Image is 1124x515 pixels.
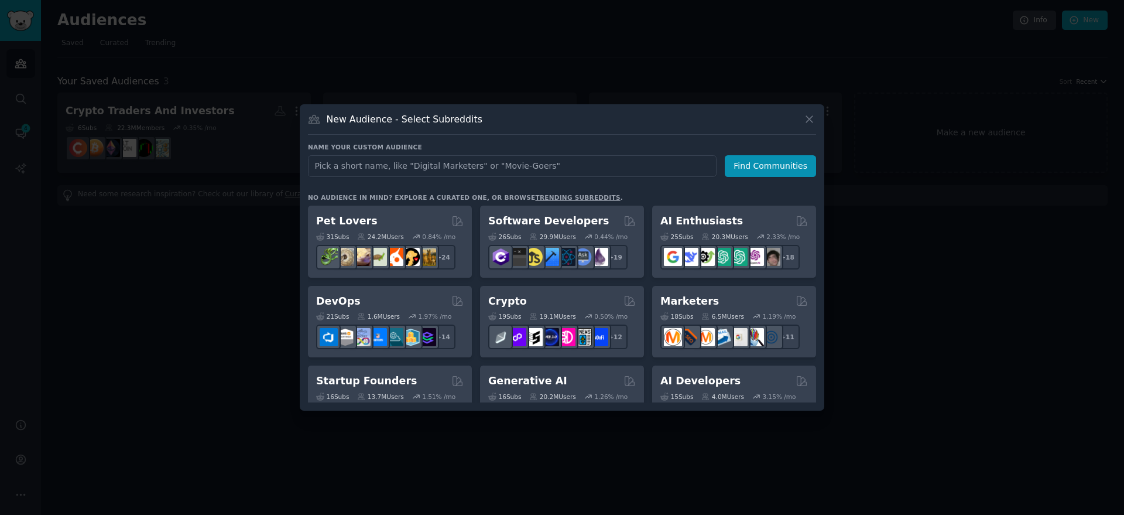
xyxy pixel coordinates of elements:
div: 25 Sub s [660,233,693,241]
h3: New Audience - Select Subreddits [327,113,482,125]
img: cockatiel [385,248,403,266]
div: 31 Sub s [316,233,349,241]
img: ballpython [336,248,354,266]
div: + 18 [775,245,800,270]
h2: Software Developers [488,214,609,228]
img: software [508,248,526,266]
h3: Name your custom audience [308,143,816,151]
h2: AI Enthusiasts [660,214,743,228]
img: ArtificalIntelligence [762,248,780,266]
img: googleads [729,328,748,346]
img: chatgpt_prompts_ [729,248,748,266]
h2: Marketers [660,294,719,309]
div: 0.50 % /mo [594,312,628,320]
img: ethfinance [492,328,510,346]
img: GoogleGeminiAI [664,248,682,266]
img: OnlineMarketing [762,328,780,346]
button: Find Communities [725,155,816,177]
img: AItoolsCatalog [697,248,715,266]
div: 29.9M Users [529,233,575,241]
img: AskMarketing [697,328,715,346]
img: AWS_Certified_Experts [336,328,354,346]
img: AskComputerScience [574,248,592,266]
img: dogbreed [418,248,436,266]
img: herpetology [320,248,338,266]
img: DevOpsLinks [369,328,387,346]
img: reactnative [557,248,575,266]
div: 0.44 % /mo [594,233,628,241]
h2: Pet Lovers [316,214,378,228]
div: 1.19 % /mo [763,312,796,320]
img: csharp [492,248,510,266]
input: Pick a short name, like "Digital Marketers" or "Movie-Goers" [308,155,717,177]
img: platformengineering [385,328,403,346]
div: 0.84 % /mo [422,233,455,241]
div: + 14 [431,325,455,349]
div: 16 Sub s [488,393,521,401]
div: 19.1M Users [529,312,575,320]
img: MarketingResearch [746,328,764,346]
div: 21 Sub s [316,312,349,320]
div: 1.97 % /mo [419,312,452,320]
div: 1.51 % /mo [422,393,455,401]
div: + 12 [603,325,628,349]
img: leopardgeckos [352,248,371,266]
img: PetAdvice [402,248,420,266]
img: defi_ [590,328,608,346]
img: chatgpt_promptDesign [713,248,731,266]
img: web3 [541,328,559,346]
h2: Startup Founders [316,374,417,388]
img: Docker_DevOps [352,328,371,346]
img: learnjavascript [525,248,543,266]
div: 24.2M Users [357,233,403,241]
a: trending subreddits [535,194,620,201]
div: 3.15 % /mo [763,393,796,401]
div: 1.26 % /mo [594,393,628,401]
img: Emailmarketing [713,328,731,346]
div: 13.7M Users [357,393,403,401]
img: ethstaker [525,328,543,346]
div: 18 Sub s [660,312,693,320]
img: defiblockchain [557,328,575,346]
div: 20.2M Users [529,393,575,401]
h2: AI Developers [660,374,741,388]
div: 1.6M Users [357,312,400,320]
img: CryptoNews [574,328,592,346]
img: iOSProgramming [541,248,559,266]
img: aws_cdk [402,328,420,346]
div: + 24 [431,245,455,270]
img: DeepSeek [680,248,698,266]
img: PlatformEngineers [418,328,436,346]
h2: Crypto [488,294,527,309]
div: + 11 [775,325,800,349]
h2: Generative AI [488,374,567,388]
img: elixir [590,248,608,266]
div: 19 Sub s [488,312,521,320]
img: content_marketing [664,328,682,346]
img: bigseo [680,328,698,346]
div: 4.0M Users [701,393,744,401]
div: + 19 [603,245,628,270]
div: No audience in mind? Explore a curated one, or browse . [308,193,623,202]
img: 0xPolygon [508,328,526,346]
img: OpenAIDev [746,248,764,266]
div: 2.33 % /mo [766,233,800,241]
div: 26 Sub s [488,233,521,241]
img: azuredevops [320,328,338,346]
img: turtle [369,248,387,266]
div: 15 Sub s [660,393,693,401]
div: 16 Sub s [316,393,349,401]
div: 20.3M Users [701,233,748,241]
div: 6.5M Users [701,312,744,320]
h2: DevOps [316,294,361,309]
